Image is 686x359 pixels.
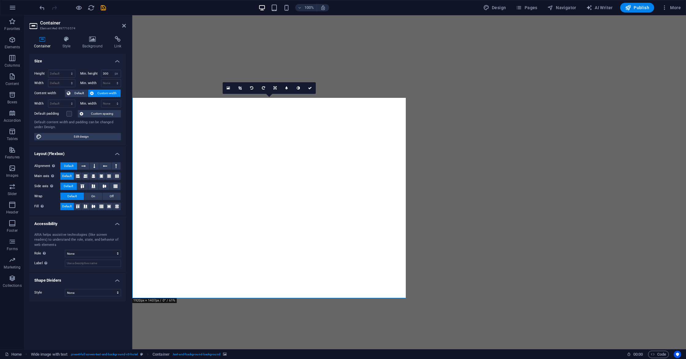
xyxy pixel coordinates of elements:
label: Width [34,102,48,105]
p: Accordion [4,118,21,123]
p: Content [6,81,19,86]
button: 100% [295,4,317,11]
span: More [661,5,681,11]
span: Pages [516,5,537,11]
span: Default [64,162,73,170]
button: Design [481,3,509,13]
h4: Size [29,54,126,65]
span: Off [110,193,114,200]
p: Header [6,210,18,215]
span: Style [34,291,42,294]
span: Navigator [547,5,576,11]
span: . preset-fullscreen-text-and-background-v3-hotel [70,351,138,358]
a: Greyscale [292,82,304,94]
i: Undo: Delete elements (Ctrl+Z) [39,4,46,11]
input: Use a descriptive name [65,260,121,267]
p: Footer [7,228,18,233]
a: Crop mode [234,82,246,94]
h4: Shape Dividers [29,273,126,284]
button: On [84,193,102,200]
label: Min. height [80,72,101,75]
button: undo [38,4,46,11]
button: save [100,4,107,11]
h6: 100% [304,4,314,11]
h4: Style [58,36,78,49]
p: Elements [5,45,20,50]
h6: Session time [627,351,643,358]
button: Usercentrics [674,351,681,358]
span: Edit design [43,133,119,140]
a: Confirm ( Ctrl ⏎ ) [304,82,316,94]
span: Role [34,250,47,257]
nav: breadcrumb [31,351,227,358]
a: Rotate left 90° [246,82,258,94]
span: Click to select. Double-click to edit [153,351,170,358]
h4: Background [78,36,110,49]
label: Label [34,260,65,267]
i: Save (Ctrl+S) [100,4,107,11]
button: Default [60,203,74,210]
p: Favorites [4,26,20,31]
p: Slider [8,191,17,196]
span: 00 00 [633,351,643,358]
button: Publish [620,3,654,13]
button: Off [103,193,121,200]
p: Collections [3,283,21,288]
button: Code [648,351,669,358]
button: reload [87,4,95,11]
button: Custom width [88,90,121,97]
label: Main axis [34,172,60,180]
label: Side axis [34,183,60,190]
button: Default [60,162,77,170]
h4: Accessibility [29,217,126,228]
span: Default [62,203,72,210]
a: Select files from the file manager, stock photos, or upload file(s) [223,82,234,94]
button: Default [60,172,74,180]
a: Rotate right 90° [258,82,269,94]
span: Custom spacing [85,110,119,117]
span: Design [483,5,506,11]
span: Custom width [96,90,119,97]
label: Content width [34,90,65,97]
a: Click to cancel selection. Double-click to open Pages [5,351,22,358]
div: Design (Ctrl+Alt+Y) [481,3,509,13]
button: Default [65,90,88,97]
span: Click to select. Double-click to edit [31,351,68,358]
span: Publish [625,5,649,11]
a: Change orientation [269,82,281,94]
button: AI Writer [584,3,615,13]
button: Default [60,193,84,200]
p: Tables [7,136,18,141]
span: AI Writer [586,5,613,11]
span: Default [67,193,77,200]
span: Code [651,351,666,358]
i: Reload page [88,4,95,11]
p: Features [5,155,20,160]
i: On resize automatically adjust zoom level to fit chosen device. [320,5,326,10]
button: Navigator [545,3,579,13]
span: Default [64,183,73,190]
button: Pages [513,3,540,13]
div: Default content width and padding can be changed under Design. [34,120,121,130]
span: Default [62,172,72,180]
p: Forms [7,246,18,251]
label: Wrap [34,193,60,200]
label: Min. width [80,81,101,85]
p: Images [6,173,19,178]
button: Edit design [34,133,121,140]
label: Default padding [34,110,66,117]
h4: Container [29,36,58,49]
label: Alignment [34,162,60,170]
a: Blur [281,82,292,94]
span: Default [72,90,86,97]
label: Fill [34,203,60,210]
button: Custom spacing [78,110,121,117]
h3: Element #ed-897710574 [40,26,114,31]
h4: Link [110,36,126,49]
label: Height [34,72,48,75]
i: This element is a customizable preset [140,353,143,356]
i: This element contains a background [223,353,227,356]
span: On [91,193,95,200]
h2: Container [40,20,126,26]
button: Default [60,183,77,190]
